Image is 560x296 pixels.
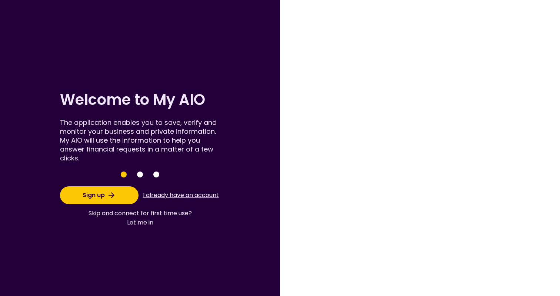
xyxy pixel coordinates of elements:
button: Sign up [60,186,139,204]
button: Let me in [89,218,192,227]
button: Save [121,172,127,177]
span: Skip and connect for first time use? [89,209,192,218]
button: Save [137,172,143,177]
h1: Welcome to My AIO [60,89,220,110]
button: Save [153,172,159,177]
div: The application enables you to save, verify and monitor your business and private information. My... [60,118,220,163]
img: logo white [362,123,479,173]
button: I already have an account [141,188,220,202]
